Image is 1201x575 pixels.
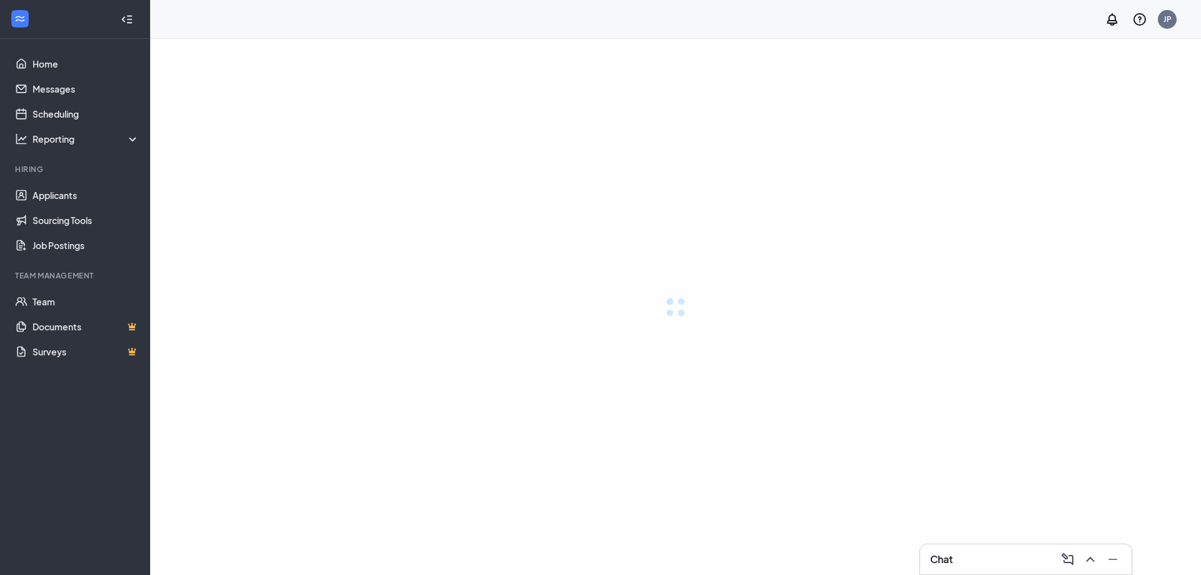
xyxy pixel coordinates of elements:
[15,270,137,281] div: Team Management
[33,289,139,314] a: Team
[1083,552,1098,567] svg: ChevronUp
[1057,549,1077,569] button: ComposeMessage
[121,13,133,26] svg: Collapse
[1105,552,1120,567] svg: Minimize
[930,552,953,566] h3: Chat
[15,133,28,145] svg: Analysis
[33,183,139,208] a: Applicants
[1105,12,1120,27] svg: Notifications
[1060,552,1075,567] svg: ComposeMessage
[1163,14,1172,24] div: JP
[14,13,26,25] svg: WorkstreamLogo
[15,164,137,175] div: Hiring
[1079,549,1099,569] button: ChevronUp
[1132,12,1147,27] svg: QuestionInfo
[33,314,139,339] a: DocumentsCrown
[33,233,139,258] a: Job Postings
[33,51,139,76] a: Home
[33,133,140,145] div: Reporting
[1102,549,1122,569] button: Minimize
[33,208,139,233] a: Sourcing Tools
[33,339,139,364] a: SurveysCrown
[33,76,139,101] a: Messages
[33,101,139,126] a: Scheduling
